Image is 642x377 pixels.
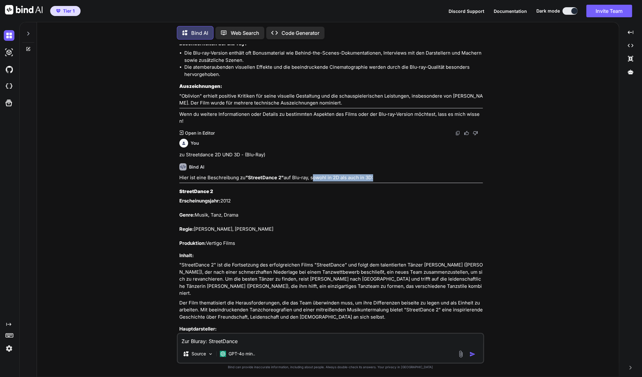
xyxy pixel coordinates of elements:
p: Hier ist eine Beschreibung zu auf Blu-ray, sowohl in 2D als auch in 3D: [179,174,483,181]
img: cloudideIcon [4,81,14,92]
strong: Hauptdarsteller: [179,326,217,332]
img: settings [4,343,14,354]
span: Dark mode [536,8,560,14]
p: "StreetDance 2" ist die Fortsetzung des erfolgreichen Films "StreetDance" und folgt dem talentier... [179,261,483,297]
button: Invite Team [586,5,632,17]
img: darkChat [4,30,14,41]
textarea: Zur Bluray: StreetDance [178,334,483,345]
img: Bind AI [5,5,43,14]
li: Die Blu-ray-Version enthält oft Bonusmaterial wie Behind-the-Scenes-Dokumentationen, Interviews m... [184,50,483,64]
p: Bind can provide inaccurate information, including about people. Always double-check its answers.... [177,365,484,369]
p: GPT-4o min.. [229,351,255,357]
img: GPT-4o mini [220,351,226,357]
strong: Produktion: [179,240,206,246]
p: Bind AI [191,29,208,37]
p: Code Generator [282,29,319,37]
p: Source [192,351,206,357]
img: Pick Models [208,351,213,357]
strong: Besonderheiten der Blu-ray: [179,40,247,46]
strong: StreetDance 2 [179,188,213,194]
p: "Oblivion" erhielt positive Kritiken für seine visuelle Gestaltung und die schauspielerischen Lei... [179,93,483,107]
strong: Erscheinungsjahr: [179,198,220,204]
p: 2012 Musik, Tanz, Drama [PERSON_NAME], [PERSON_NAME] Vertigo Films [179,197,483,247]
button: premiumTier 1 [50,6,81,16]
p: Web Search [231,29,259,37]
strong: Inhalt: [179,252,194,258]
img: icon [469,351,476,357]
strong: Genre: [179,212,195,218]
button: Documentation [494,8,527,14]
strong: Auszeichnungen: [179,83,222,89]
img: like [464,131,469,136]
h6: Bind AI [189,164,204,170]
button: Discord Support [449,8,484,14]
img: attachment [457,350,464,358]
strong: "StreetDance 2" [245,175,284,180]
img: githubDark [4,64,14,75]
p: Der Film thematisiert die Herausforderungen, die das Team überwinden muss, um ihre Differenzen be... [179,299,483,321]
img: premium [56,9,61,13]
h6: You [191,140,199,146]
p: Wenn du weitere Informationen oder Details zu bestimmten Aspekten des Films oder der Blu-ray-Vers... [179,111,483,125]
p: Open in Editor [185,130,214,136]
img: copy [455,131,460,136]
span: Tier 1 [63,8,75,14]
strong: Regie: [179,226,194,232]
li: Die atemberaubenden visuellen Effekte und die beeindruckende Cinematographie werden durch die Blu... [184,64,483,78]
img: darkAi-studio [4,47,14,58]
img: dislike [473,131,478,136]
p: zu Streetdance 2D UND 3D - (Blu-Ray) [179,151,483,159]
